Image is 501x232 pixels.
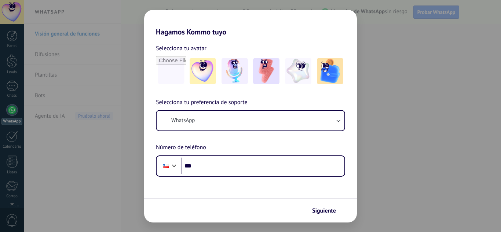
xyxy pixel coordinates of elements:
img: -5.jpeg [317,58,343,84]
div: Chile: + 56 [159,158,173,174]
button: Siguiente [309,205,346,217]
img: -2.jpeg [222,58,248,84]
img: -3.jpeg [253,58,279,84]
span: Siguiente [312,208,336,213]
h2: Hagamos Kommo tuyo [144,10,357,36]
span: WhatsApp [171,117,195,124]
img: -4.jpeg [285,58,311,84]
span: Número de teléfono [156,143,206,152]
button: WhatsApp [157,111,344,130]
img: -1.jpeg [190,58,216,84]
span: Selecciona tu preferencia de soporte [156,98,248,107]
span: Selecciona tu avatar [156,44,206,53]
